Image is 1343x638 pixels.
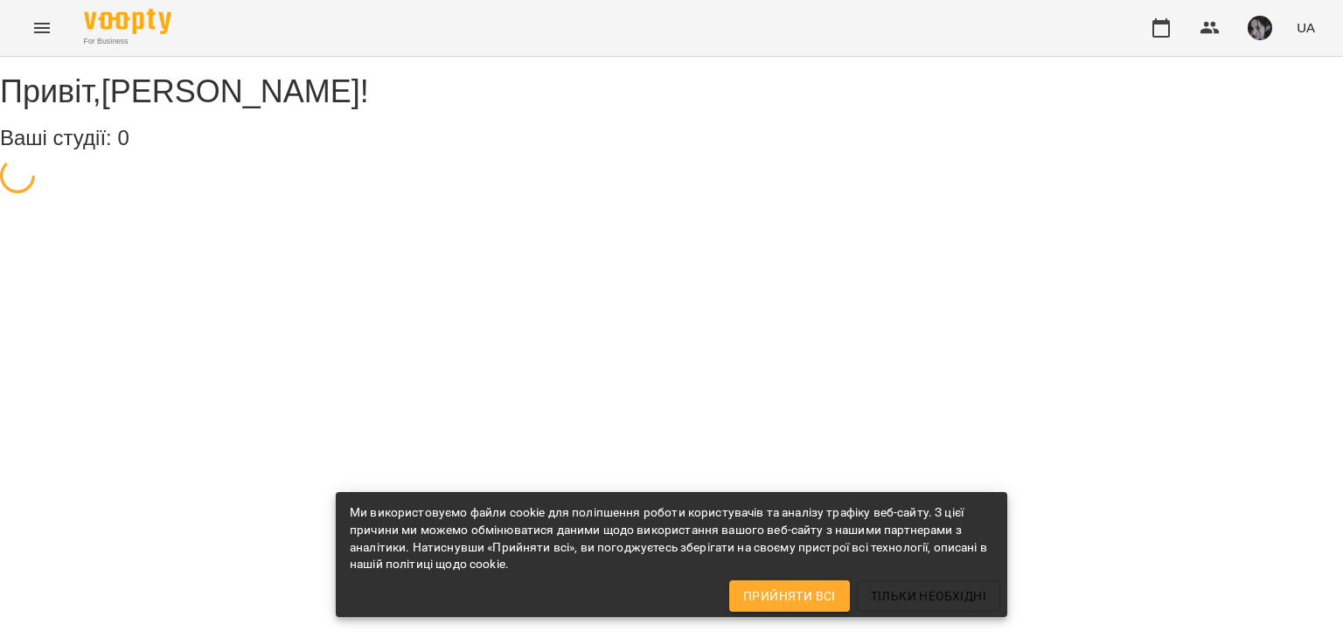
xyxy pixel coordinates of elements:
[1248,16,1272,40] img: 41c22e7476a5e8b603139a25f3f0c71a.jpg
[84,9,171,34] img: Voopty Logo
[84,36,171,47] span: For Business
[21,7,63,49] button: Menu
[1297,18,1315,37] span: UA
[117,126,129,149] span: 0
[1290,11,1322,44] button: UA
